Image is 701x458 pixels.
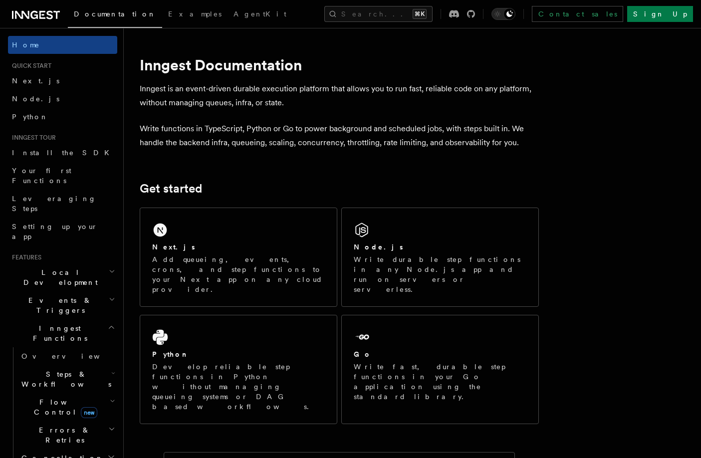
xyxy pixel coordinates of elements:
a: PythonDevelop reliable step functions in Python without managing queueing systems or DAG based wo... [140,315,337,424]
a: Documentation [68,3,162,28]
button: Local Development [8,263,117,291]
span: Inngest Functions [8,323,108,343]
p: Write fast, durable step functions in your Go application using the standard library. [354,362,526,402]
h2: Go [354,349,372,359]
span: Quick start [8,62,51,70]
button: Search...⌘K [324,6,433,22]
a: Python [8,108,117,126]
span: Setting up your app [12,223,98,240]
span: Leveraging Steps [12,195,96,213]
a: AgentKit [228,3,292,27]
span: Install the SDK [12,149,115,157]
a: GoWrite fast, durable step functions in your Go application using the standard library. [341,315,539,424]
a: Home [8,36,117,54]
a: Install the SDK [8,144,117,162]
a: Your first Functions [8,162,117,190]
button: Toggle dark mode [491,8,515,20]
span: Features [8,253,41,261]
span: Local Development [8,267,109,287]
kbd: ⌘K [413,9,427,19]
h1: Inngest Documentation [140,56,539,74]
span: Home [12,40,40,50]
span: Errors & Retries [17,425,108,445]
span: Next.js [12,77,59,85]
p: Write durable step functions in any Node.js app and run on servers or serverless. [354,254,526,294]
span: Steps & Workflows [17,369,111,389]
span: Node.js [12,95,59,103]
span: Flow Control [17,397,110,417]
a: Get started [140,182,202,196]
a: Overview [17,347,117,365]
a: Leveraging Steps [8,190,117,218]
span: new [81,407,97,418]
span: Python [12,113,48,121]
p: Write functions in TypeScript, Python or Go to power background and scheduled jobs, with steps bu... [140,122,539,150]
p: Develop reliable step functions in Python without managing queueing systems or DAG based workflows. [152,362,325,412]
a: Next.js [8,72,117,90]
h2: Python [152,349,189,359]
button: Steps & Workflows [17,365,117,393]
button: Inngest Functions [8,319,117,347]
a: Next.jsAdd queueing, events, crons, and step functions to your Next app on any cloud provider. [140,208,337,307]
a: Examples [162,3,228,27]
span: Overview [21,352,124,360]
a: Setting up your app [8,218,117,245]
p: Add queueing, events, crons, and step functions to your Next app on any cloud provider. [152,254,325,294]
button: Errors & Retries [17,421,117,449]
a: Sign Up [627,6,693,22]
span: Examples [168,10,222,18]
h2: Node.js [354,242,403,252]
span: Your first Functions [12,167,71,185]
a: Node.jsWrite durable step functions in any Node.js app and run on servers or serverless. [341,208,539,307]
span: Events & Triggers [8,295,109,315]
button: Flow Controlnew [17,393,117,421]
span: Inngest tour [8,134,56,142]
span: Documentation [74,10,156,18]
p: Inngest is an event-driven durable execution platform that allows you to run fast, reliable code ... [140,82,539,110]
button: Events & Triggers [8,291,117,319]
a: Contact sales [532,6,623,22]
a: Node.js [8,90,117,108]
h2: Next.js [152,242,195,252]
span: AgentKit [234,10,286,18]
